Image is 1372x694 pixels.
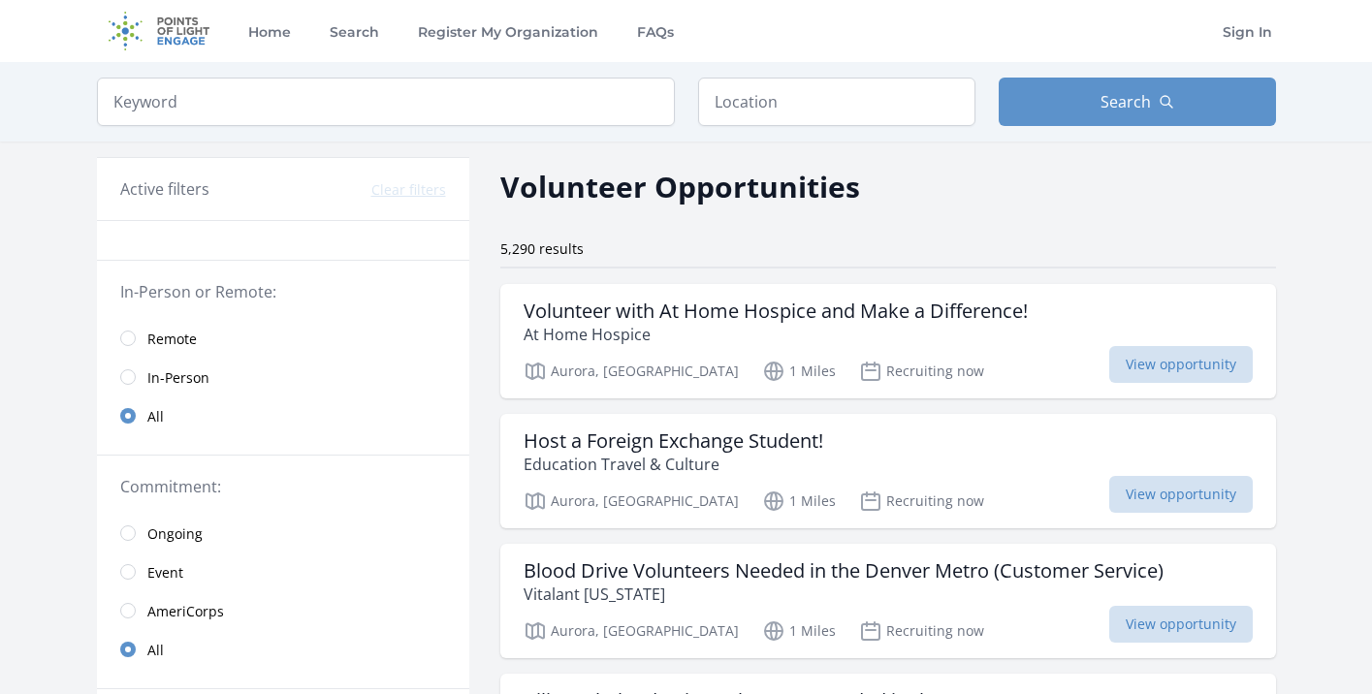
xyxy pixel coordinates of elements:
span: Event [147,563,183,583]
a: All [97,630,469,669]
a: Blood Drive Volunteers Needed in the Denver Metro (Customer Service) Vitalant [US_STATE] Aurora, ... [500,544,1276,658]
a: Host a Foreign Exchange Student! Education Travel & Culture Aurora, [GEOGRAPHIC_DATA] 1 Miles Rec... [500,414,1276,528]
span: View opportunity [1109,346,1253,383]
a: In-Person [97,358,469,396]
a: All [97,396,469,435]
p: 1 Miles [762,619,836,643]
span: 5,290 results [500,239,584,258]
h3: Volunteer with At Home Hospice and Make a Difference! [524,300,1028,323]
input: Location [698,78,975,126]
p: Education Travel & Culture [524,453,823,476]
a: Remote [97,319,469,358]
h2: Volunteer Opportunities [500,165,860,208]
a: Volunteer with At Home Hospice and Make a Difference! At Home Hospice Aurora, [GEOGRAPHIC_DATA] 1... [500,284,1276,398]
span: Remote [147,330,197,349]
button: Clear filters [371,180,446,200]
legend: In-Person or Remote: [120,280,446,303]
a: AmeriCorps [97,591,469,630]
p: Recruiting now [859,360,984,383]
p: Recruiting now [859,489,984,513]
input: Keyword [97,78,675,126]
p: 1 Miles [762,489,836,513]
span: All [147,407,164,426]
span: View opportunity [1109,476,1253,513]
a: Ongoing [97,514,469,552]
span: All [147,641,164,660]
a: Event [97,552,469,591]
span: In-Person [147,368,209,388]
h3: Host a Foreign Exchange Student! [524,429,823,453]
p: Vitalant [US_STATE] [524,583,1164,606]
h3: Blood Drive Volunteers Needed in the Denver Metro (Customer Service) [524,559,1164,583]
p: At Home Hospice [524,323,1028,346]
legend: Commitment: [120,475,446,498]
span: AmeriCorps [147,602,224,621]
button: Search [999,78,1276,126]
p: 1 Miles [762,360,836,383]
span: View opportunity [1109,606,1253,643]
p: Aurora, [GEOGRAPHIC_DATA] [524,619,739,643]
p: Aurora, [GEOGRAPHIC_DATA] [524,360,739,383]
span: Search [1101,90,1151,113]
h3: Active filters [120,177,209,201]
p: Recruiting now [859,619,984,643]
p: Aurora, [GEOGRAPHIC_DATA] [524,489,739,513]
span: Ongoing [147,524,203,544]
